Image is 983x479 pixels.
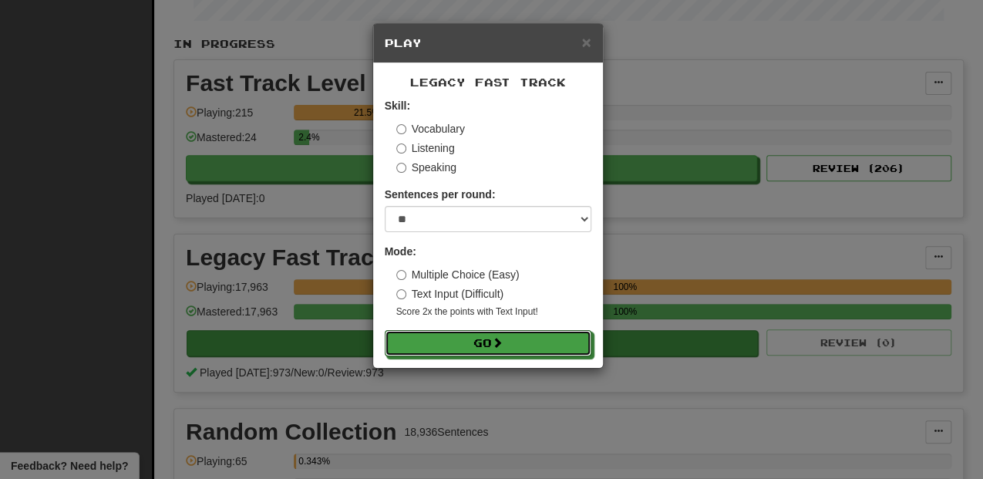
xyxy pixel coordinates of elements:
strong: Skill: [385,100,410,112]
input: Multiple Choice (Easy) [396,270,406,280]
label: Vocabulary [396,121,465,137]
input: Listening [396,143,406,153]
label: Multiple Choice (Easy) [396,267,520,282]
input: Vocabulary [396,124,406,134]
h5: Play [385,35,591,51]
button: Go [385,330,591,356]
strong: Mode: [385,245,416,258]
input: Speaking [396,163,406,173]
input: Text Input (Difficult) [396,289,406,299]
label: Sentences per round: [385,187,496,202]
span: Legacy Fast Track [410,76,566,89]
label: Listening [396,140,455,156]
label: Speaking [396,160,456,175]
label: Text Input (Difficult) [396,286,504,302]
small: Score 2x the points with Text Input ! [396,305,591,319]
span: × [581,33,591,51]
button: Close [581,34,591,50]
